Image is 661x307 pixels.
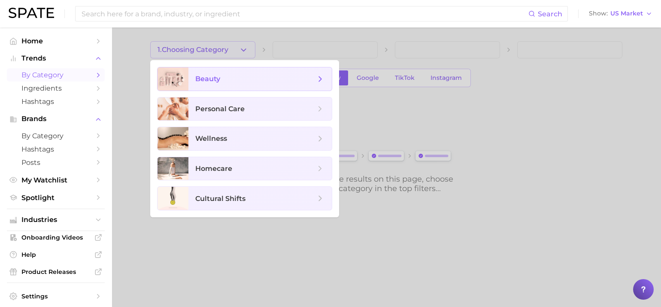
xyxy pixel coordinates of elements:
[195,164,232,173] span: homecare
[7,112,105,125] button: Brands
[195,134,227,143] span: wellness
[7,129,105,143] a: by Category
[21,292,90,300] span: Settings
[7,265,105,278] a: Product Releases
[7,143,105,156] a: Hashtags
[21,84,90,92] span: Ingredients
[610,11,643,16] span: US Market
[7,34,105,48] a: Home
[150,60,339,217] ul: 1.Choosing Category
[21,97,90,106] span: Hashtags
[7,156,105,169] a: Posts
[21,37,90,45] span: Home
[195,75,220,83] span: beauty
[7,290,105,303] a: Settings
[195,195,246,203] span: cultural shifts
[589,11,608,16] span: Show
[21,268,90,276] span: Product Releases
[21,234,90,241] span: Onboarding Videos
[9,8,54,18] img: SPATE
[21,132,90,140] span: by Category
[21,55,90,62] span: Trends
[7,231,105,244] a: Onboarding Videos
[195,105,245,113] span: personal care
[7,68,105,82] a: by Category
[7,173,105,187] a: My Watchlist
[7,191,105,204] a: Spotlight
[21,158,90,167] span: Posts
[7,248,105,261] a: Help
[21,251,90,258] span: Help
[21,216,90,224] span: Industries
[21,71,90,79] span: by Category
[21,194,90,202] span: Spotlight
[7,52,105,65] button: Trends
[538,10,562,18] span: Search
[7,213,105,226] button: Industries
[21,145,90,153] span: Hashtags
[21,176,90,184] span: My Watchlist
[587,8,655,19] button: ShowUS Market
[7,95,105,108] a: Hashtags
[81,6,528,21] input: Search here for a brand, industry, or ingredient
[7,82,105,95] a: Ingredients
[21,115,90,123] span: Brands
